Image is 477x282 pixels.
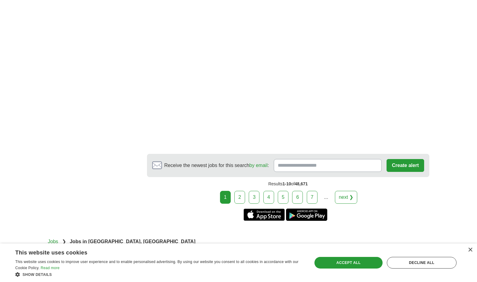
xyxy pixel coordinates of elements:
a: Read more, opens a new window [41,266,60,270]
a: Get the iPhone app [244,209,285,221]
a: 7 [307,191,317,204]
a: 3 [249,191,259,204]
span: Show details [23,273,52,277]
a: Jobs [48,239,58,244]
div: ... [320,191,332,203]
a: Get the Android app [286,209,327,221]
div: Accept all [314,257,383,269]
a: 2 [234,191,245,204]
a: 5 [278,191,288,204]
div: This website uses cookies [15,247,288,256]
div: Decline all [387,257,457,269]
span: This website uses cookies to improve user experience and to enable personalised advertising. By u... [15,260,299,270]
div: Show details [15,271,303,277]
a: 4 [263,191,274,204]
button: Create alert [387,159,424,172]
a: next ❯ [335,191,358,204]
div: Results of [147,177,429,191]
a: by email [249,163,268,168]
span: Receive the newest jobs for this search : [164,162,269,169]
div: 1 [220,191,231,204]
a: 6 [292,191,303,204]
span: 48,671 [295,181,308,186]
span: 1-10 [283,181,291,186]
span: ❯ [62,239,66,244]
div: Close [468,248,472,252]
strong: Jobs in [GEOGRAPHIC_DATA], [GEOGRAPHIC_DATA] [70,239,195,244]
